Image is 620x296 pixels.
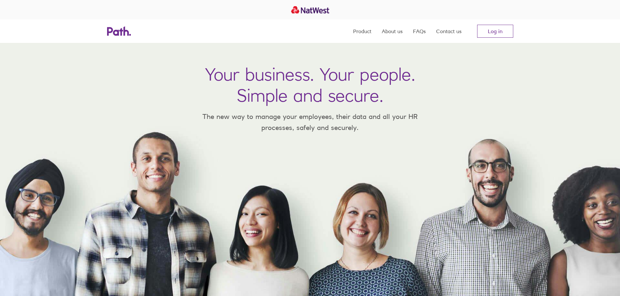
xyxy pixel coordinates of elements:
a: FAQs [413,19,426,43]
a: Contact us [436,19,462,43]
a: Product [353,19,371,43]
a: Log in [477,25,513,38]
p: The new way to manage your employees, their data and all your HR processes, safely and securely. [193,111,427,133]
h1: Your business. Your people. Simple and secure. [205,64,415,106]
a: About us [382,19,403,43]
